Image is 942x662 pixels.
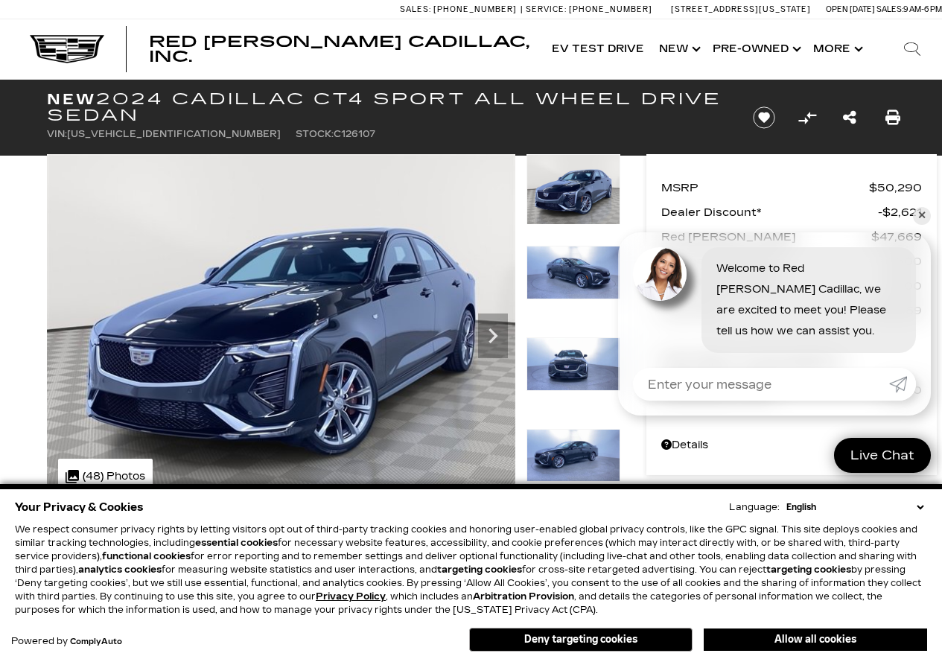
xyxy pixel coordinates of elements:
a: Submit [889,368,916,401]
img: Cadillac Dark Logo with Cadillac White Text [30,35,104,63]
a: Sales: [PHONE_NUMBER] [400,5,521,13]
div: Language: [729,503,780,512]
img: New 2024 Black Raven Cadillac Sport image 1 [526,154,620,225]
div: Welcome to Red [PERSON_NAME] Cadillac, we are excited to meet you! Please tell us how we can assi... [701,247,916,353]
div: Powered by [11,637,122,646]
strong: New [47,90,96,108]
button: Deny targeting cookies [469,628,693,652]
strong: functional cookies [102,551,191,561]
span: VIN: [47,129,67,139]
div: (48) Photos [58,459,153,494]
a: Details [661,435,922,456]
span: Red [PERSON_NAME] [661,226,871,247]
a: EV Test Drive [544,19,652,79]
span: $50,290 [869,177,922,198]
strong: analytics cookies [78,564,162,575]
span: [US_VEHICLE_IDENTIFICATION_NUMBER] [67,129,281,139]
a: ComplyAuto [70,637,122,646]
img: New 2024 Black Raven Cadillac Sport image 4 [526,429,620,483]
img: New 2024 Black Raven Cadillac Sport image 1 [47,154,515,506]
a: [STREET_ADDRESS][US_STATE] [671,4,811,14]
img: New 2024 Black Raven Cadillac Sport image 2 [526,246,620,299]
span: Service: [526,4,567,14]
span: Sales: [876,4,903,14]
a: Pre-Owned [705,19,806,79]
u: Privacy Policy [316,591,386,602]
span: Dealer Discount* [661,202,878,223]
span: $2,621 [878,202,922,223]
strong: essential cookies [195,538,278,548]
strong: targeting cookies [766,564,851,575]
img: New 2024 Black Raven Cadillac Sport image 3 [526,337,620,391]
span: [PHONE_NUMBER] [433,4,517,14]
a: Live Chat [834,438,931,473]
button: Compare Vehicle [796,106,818,129]
strong: targeting cookies [437,564,522,575]
span: Sales: [400,4,431,14]
span: Live Chat [843,447,922,464]
div: Next [478,314,508,358]
span: [PHONE_NUMBER] [569,4,652,14]
a: Dealer Discount* $2,621 [661,202,922,223]
span: Red [PERSON_NAME] Cadillac, Inc. [149,33,529,66]
a: Share this New 2024 Cadillac CT4 Sport All Wheel Drive Sedan [843,107,856,128]
a: Red [PERSON_NAME] Cadillac, Inc. [149,34,529,64]
span: MSRP [661,177,869,198]
a: Red [PERSON_NAME] $47,669 [661,226,922,247]
span: 9 AM-6 PM [903,4,942,14]
button: Save vehicle [748,106,780,130]
div: Search [882,19,942,79]
strong: Arbitration Provision [473,591,574,602]
span: $47,669 [871,226,922,247]
button: More [806,19,868,79]
span: Open [DATE] [826,4,875,14]
a: Service: [PHONE_NUMBER] [521,5,656,13]
span: Stock: [296,129,334,139]
p: We respect consumer privacy rights by letting visitors opt out of third-party tracking cookies an... [15,523,927,617]
img: Agent profile photo [633,247,687,301]
button: Allow all cookies [704,628,927,651]
span: C126107 [334,129,375,139]
span: Your Privacy & Cookies [15,497,144,518]
a: MSRP $50,290 [661,177,922,198]
select: Language Select [783,500,927,514]
a: New [652,19,705,79]
input: Enter your message [633,368,889,401]
h1: 2024 Cadillac CT4 Sport All Wheel Drive Sedan [47,91,728,124]
a: Print this New 2024 Cadillac CT4 Sport All Wheel Drive Sedan [885,107,900,128]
